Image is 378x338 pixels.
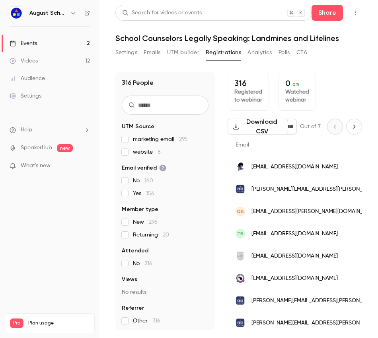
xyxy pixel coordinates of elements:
[122,304,144,312] span: Referrer
[133,231,169,239] span: Returning
[115,33,362,43] h1: School Counselors Legally Speaking: Landmines and Lifelines
[10,7,23,20] img: August Schools
[247,46,272,59] button: Analytics
[292,82,300,87] span: 0 %
[28,320,90,326] span: Plan usage
[10,318,23,328] span: Pro
[279,46,290,59] button: Polls
[10,39,37,47] div: Events
[149,219,158,225] span: 296
[251,252,338,260] span: [EMAIL_ADDRESS][DOMAIN_NAME]
[236,184,245,194] img: cpsb.org
[236,142,249,148] span: Email
[115,46,137,59] button: Settings
[10,74,45,82] div: Audience
[300,123,321,131] p: Out of 7
[133,190,154,197] span: Yes
[144,261,152,266] span: 316
[144,178,153,184] span: 160
[285,88,309,104] p: Watched webinar
[21,126,32,134] span: Help
[122,164,166,172] span: Email verified
[122,288,208,296] p: No results
[133,135,188,143] span: marketing email
[57,144,73,152] span: new
[179,137,188,142] span: 295
[21,144,52,152] a: SpeakerHub
[152,318,160,324] span: 316
[228,119,288,135] button: Download CSV
[234,88,262,104] p: Registered to webinar
[206,46,241,59] button: Registrations
[21,162,51,170] span: What's new
[236,296,245,305] img: cpsb.org
[146,191,154,196] span: 156
[133,177,153,185] span: No
[285,78,309,88] p: 0
[10,126,90,134] li: help-dropdown-opener
[122,9,202,17] div: Search for videos or events
[236,162,245,172] img: pc.k12.ms.us
[133,218,158,226] span: New
[237,230,244,237] span: TB
[133,148,161,156] span: website
[236,274,245,283] img: oconeeschools.org
[122,275,137,283] span: Views
[122,205,158,213] span: Member type
[251,274,338,283] span: [EMAIL_ADDRESS][DOMAIN_NAME]
[122,78,154,88] h1: 316 People
[122,123,154,131] span: UTM Source
[163,232,169,238] span: 20
[236,318,245,328] img: cpsb.org
[133,317,160,325] span: Other
[251,163,338,171] span: [EMAIL_ADDRESS][DOMAIN_NAME]
[251,230,338,238] span: [EMAIL_ADDRESS][DOMAIN_NAME]
[122,247,148,255] span: Attended
[234,78,262,88] p: 316
[312,5,343,21] button: Share
[144,46,160,59] button: Emails
[236,251,245,261] img: ndcrusaders.org
[158,149,161,155] span: 8
[346,119,362,135] button: Next page
[10,57,38,65] div: Videos
[122,123,208,325] section: facet-groups
[29,9,67,17] h6: August Schools
[296,46,307,59] button: CTA
[10,92,41,100] div: Settings
[133,260,152,268] span: No
[167,46,199,59] button: UTM builder
[80,162,90,170] iframe: Noticeable Trigger
[237,208,244,215] span: QB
